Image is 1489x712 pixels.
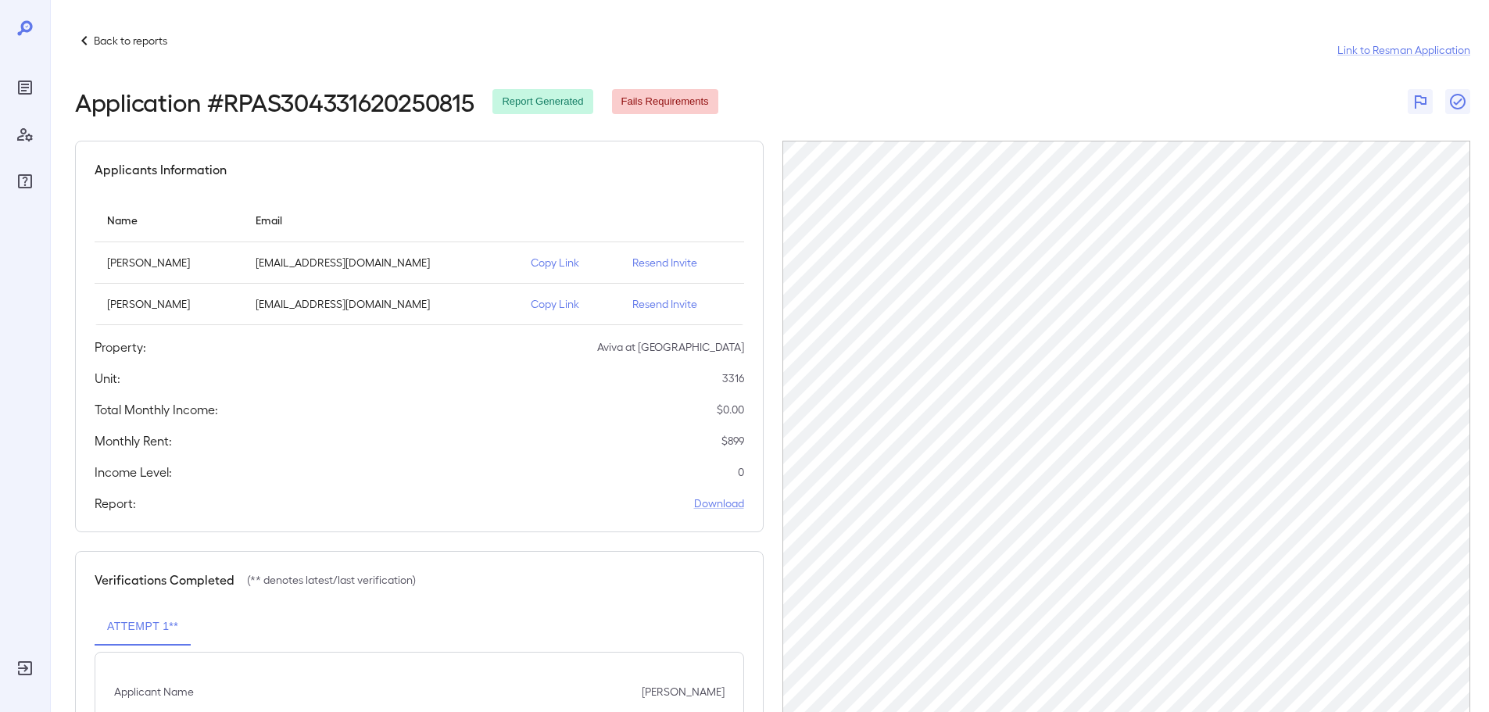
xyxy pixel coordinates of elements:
[95,431,172,450] h5: Monthly Rent:
[694,496,744,511] a: Download
[738,464,744,480] p: 0
[717,402,744,417] p: $ 0.00
[1445,89,1470,114] button: Close Report
[13,169,38,194] div: FAQ
[95,463,172,481] h5: Income Level:
[1337,42,1470,58] a: Link to Resman Application
[632,296,732,312] p: Resend Invite
[247,572,416,588] p: (** denotes latest/last verification)
[597,339,744,355] p: Aviva at [GEOGRAPHIC_DATA]
[721,433,744,449] p: $ 899
[531,255,607,270] p: Copy Link
[1408,89,1433,114] button: Flag Report
[243,198,518,242] th: Email
[107,296,231,312] p: [PERSON_NAME]
[492,95,592,109] span: Report Generated
[114,684,194,699] p: Applicant Name
[94,33,167,48] p: Back to reports
[95,571,234,589] h5: Verifications Completed
[95,198,243,242] th: Name
[531,296,607,312] p: Copy Link
[642,684,725,699] p: [PERSON_NAME]
[95,400,218,419] h5: Total Monthly Income:
[75,88,474,116] h2: Application # RPAS304331620250815
[95,494,136,513] h5: Report:
[95,369,120,388] h5: Unit:
[95,338,146,356] h5: Property:
[95,198,744,325] table: simple table
[95,160,227,179] h5: Applicants Information
[13,75,38,100] div: Reports
[13,656,38,681] div: Log Out
[256,296,506,312] p: [EMAIL_ADDRESS][DOMAIN_NAME]
[107,255,231,270] p: [PERSON_NAME]
[13,122,38,147] div: Manage Users
[632,255,732,270] p: Resend Invite
[722,370,744,386] p: 3316
[95,608,191,646] button: Attempt 1**
[612,95,718,109] span: Fails Requirements
[256,255,506,270] p: [EMAIL_ADDRESS][DOMAIN_NAME]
